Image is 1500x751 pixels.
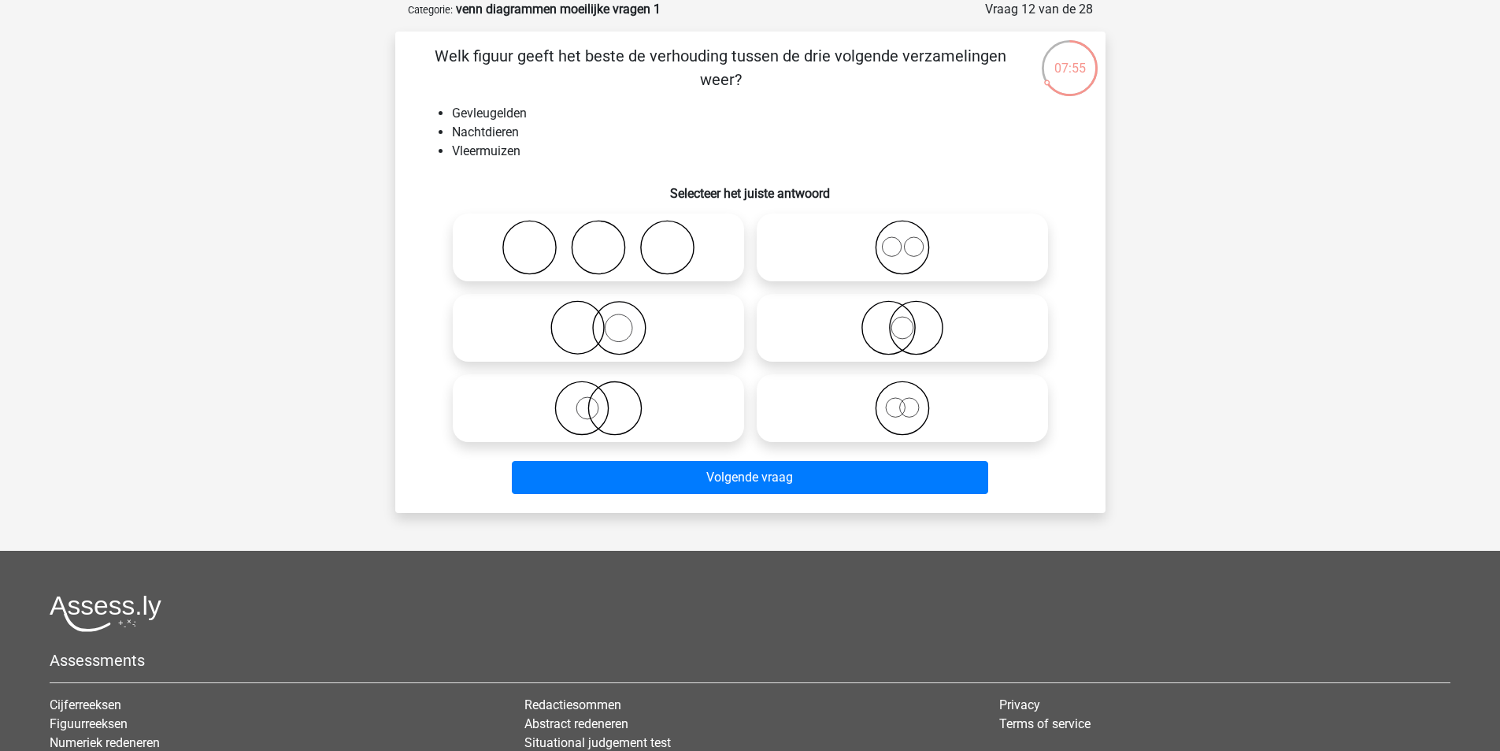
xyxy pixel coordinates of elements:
[524,697,621,712] a: Redactiesommen
[456,2,661,17] strong: venn diagrammen moeilijke vragen 1
[452,142,1080,161] li: Vleermuizen
[452,104,1080,123] li: Gevleugelden
[408,4,453,16] small: Categorie:
[1040,39,1099,78] div: 07:55
[50,651,1450,670] h5: Assessments
[524,716,628,731] a: Abstract redeneren
[512,461,988,494] button: Volgende vraag
[452,123,1080,142] li: Nachtdieren
[420,173,1080,201] h6: Selecteer het juiste antwoord
[50,716,128,731] a: Figuurreeksen
[50,735,160,750] a: Numeriek redeneren
[420,44,1021,91] p: Welk figuur geeft het beste de verhouding tussen de drie volgende verzamelingen weer?
[50,697,121,712] a: Cijferreeksen
[524,735,671,750] a: Situational judgement test
[999,716,1091,731] a: Terms of service
[50,595,161,632] img: Assessly logo
[999,697,1040,712] a: Privacy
